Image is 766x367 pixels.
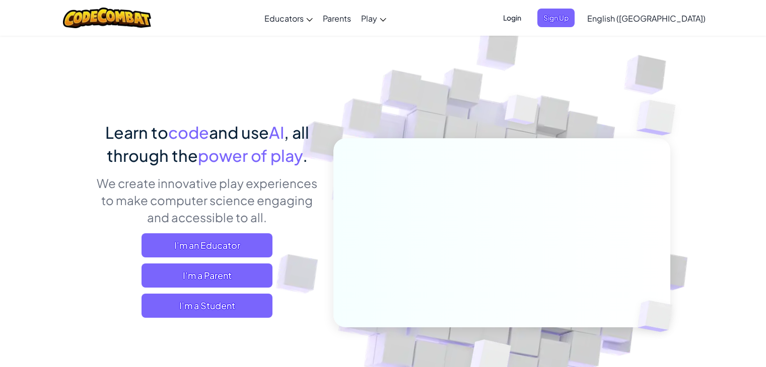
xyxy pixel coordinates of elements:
[537,9,575,27] button: Sign Up
[497,9,527,27] button: Login
[105,122,168,142] span: Learn to
[303,145,308,165] span: .
[620,280,696,353] img: Overlap cubes
[616,75,704,160] img: Overlap cubes
[318,5,356,32] a: Parents
[63,8,151,28] img: CodeCombat logo
[264,13,304,24] span: Educators
[356,5,391,32] a: Play
[269,122,284,142] span: AI
[96,174,318,226] p: We create innovative play experiences to make computer science engaging and accessible to all.
[485,75,558,150] img: Overlap cubes
[142,263,272,288] a: I'm a Parent
[142,294,272,318] button: I'm a Student
[209,122,269,142] span: and use
[587,13,706,24] span: English ([GEOGRAPHIC_DATA])
[582,5,711,32] a: English ([GEOGRAPHIC_DATA])
[259,5,318,32] a: Educators
[168,122,209,142] span: code
[198,145,303,165] span: power of play
[142,233,272,257] a: I'm an Educator
[361,13,377,24] span: Play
